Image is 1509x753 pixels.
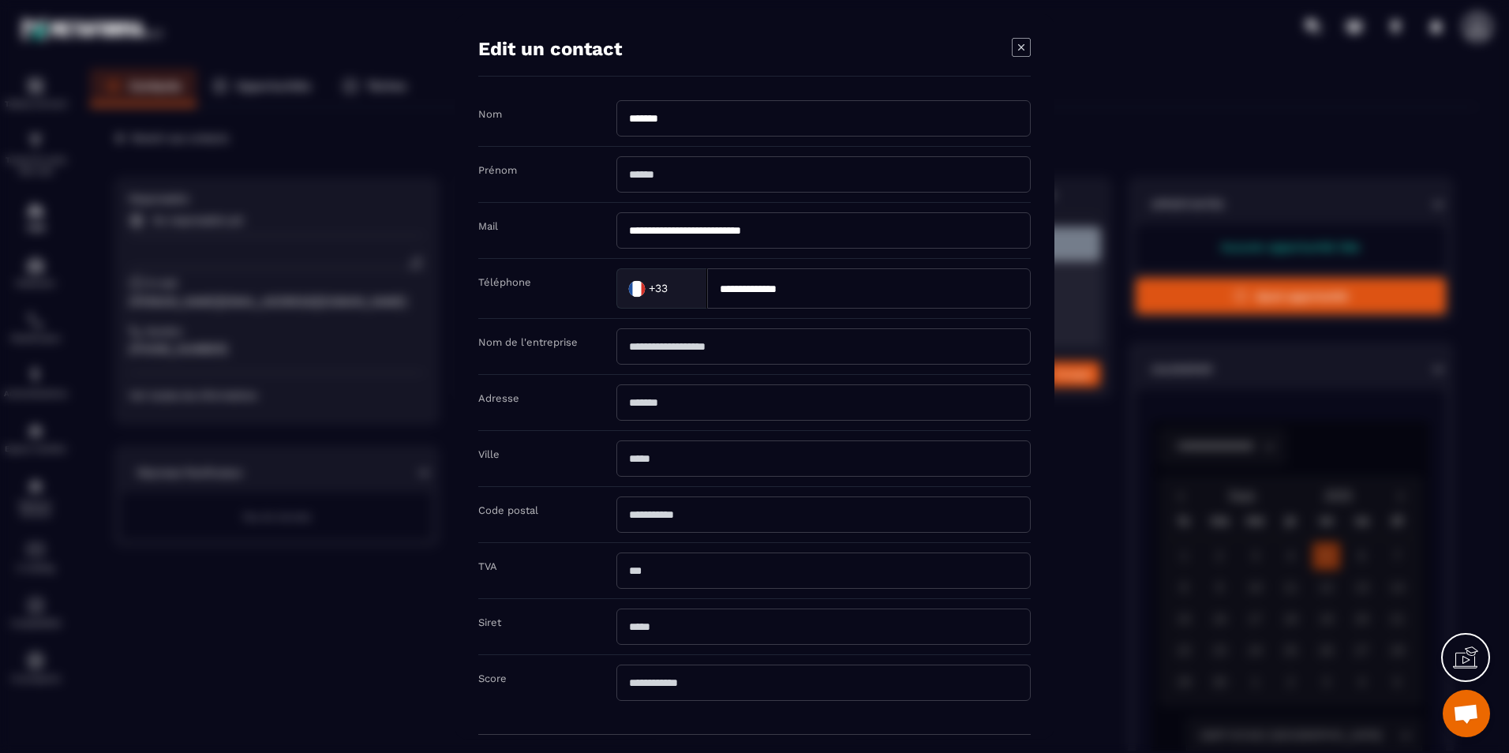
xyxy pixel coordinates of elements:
[1443,690,1490,737] a: Ouvrir le chat
[478,448,500,460] label: Ville
[478,672,507,684] label: Score
[478,616,501,628] label: Siret
[671,276,691,300] input: Search for option
[478,164,517,176] label: Prénom
[478,560,497,572] label: TVA
[478,108,502,120] label: Nom
[478,504,538,516] label: Code postal
[621,272,653,304] img: Country Flag
[649,280,668,296] span: +33
[478,38,622,60] h4: Edit un contact
[478,276,531,288] label: Téléphone
[478,392,519,404] label: Adresse
[478,336,578,348] label: Nom de l'entreprise
[616,268,707,309] div: Search for option
[478,220,498,232] label: Mail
